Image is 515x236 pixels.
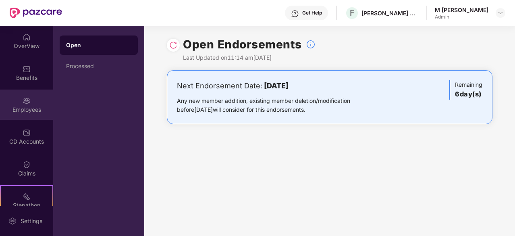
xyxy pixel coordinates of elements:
[23,33,31,41] img: svg+xml;base64,PHN2ZyBpZD0iSG9tZSIgeG1sbnM9Imh0dHA6Ly93d3cudzMub3JnLzIwMDAvc3ZnIiB3aWR0aD0iMjAiIG...
[264,81,289,90] b: [DATE]
[10,8,62,18] img: New Pazcare Logo
[497,10,504,16] img: svg+xml;base64,PHN2ZyBpZD0iRHJvcGRvd24tMzJ4MzIiIHhtbG5zPSJodHRwOi8vd3d3LnczLm9yZy8yMDAwL3N2ZyIgd2...
[455,89,482,100] h3: 6 day(s)
[1,201,52,209] div: Stepathon
[449,80,482,100] div: Remaining
[23,97,31,105] img: svg+xml;base64,PHN2ZyBpZD0iRW1wbG95ZWVzIiB4bWxucz0iaHR0cDovL3d3dy53My5vcmcvMjAwMC9zdmciIHdpZHRoPS...
[8,217,17,225] img: svg+xml;base64,PHN2ZyBpZD0iU2V0dGluZy0yMHgyMCIgeG1sbnM9Imh0dHA6Ly93d3cudzMub3JnLzIwMDAvc3ZnIiB3aW...
[306,40,316,49] img: svg+xml;base64,PHN2ZyBpZD0iSW5mb18tXzMyeDMyIiBkYXRhLW5hbWU9IkluZm8gLSAzMngzMiIgeG1sbnM9Imh0dHA6Ly...
[18,217,45,225] div: Settings
[23,161,31,169] img: svg+xml;base64,PHN2ZyBpZD0iQ2xhaW0iIHhtbG5zPSJodHRwOi8vd3d3LnczLm9yZy8yMDAwL3N2ZyIgd2lkdGg9IjIwIi...
[350,8,355,18] span: F
[66,41,131,49] div: Open
[169,41,177,49] img: svg+xml;base64,PHN2ZyBpZD0iUmVsb2FkLTMyeDMyIiB4bWxucz0iaHR0cDovL3d3dy53My5vcmcvMjAwMC9zdmciIHdpZH...
[66,63,131,69] div: Processed
[177,80,376,92] div: Next Endorsement Date:
[177,96,376,114] div: Any new member addition, existing member deletion/modification before [DATE] will consider for th...
[435,6,488,14] div: M [PERSON_NAME]
[183,36,302,53] h1: Open Endorsements
[23,129,31,137] img: svg+xml;base64,PHN2ZyBpZD0iQ0RfQWNjb3VudHMiIGRhdGEtbmFtZT0iQ0QgQWNjb3VudHMiIHhtbG5zPSJodHRwOi8vd3...
[23,192,31,200] img: svg+xml;base64,PHN2ZyB4bWxucz0iaHR0cDovL3d3dy53My5vcmcvMjAwMC9zdmciIHdpZHRoPSIyMSIgaGVpZ2h0PSIyMC...
[291,10,299,18] img: svg+xml;base64,PHN2ZyBpZD0iSGVscC0zMngzMiIgeG1sbnM9Imh0dHA6Ly93d3cudzMub3JnLzIwMDAvc3ZnIiB3aWR0aD...
[302,10,322,16] div: Get Help
[23,65,31,73] img: svg+xml;base64,PHN2ZyBpZD0iQmVuZWZpdHMiIHhtbG5zPSJodHRwOi8vd3d3LnczLm9yZy8yMDAwL3N2ZyIgd2lkdGg9Ij...
[361,9,418,17] div: [PERSON_NAME] & [PERSON_NAME] Labs Private Limited
[435,14,488,20] div: Admin
[183,53,316,62] div: Last Updated on 11:14 am[DATE]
